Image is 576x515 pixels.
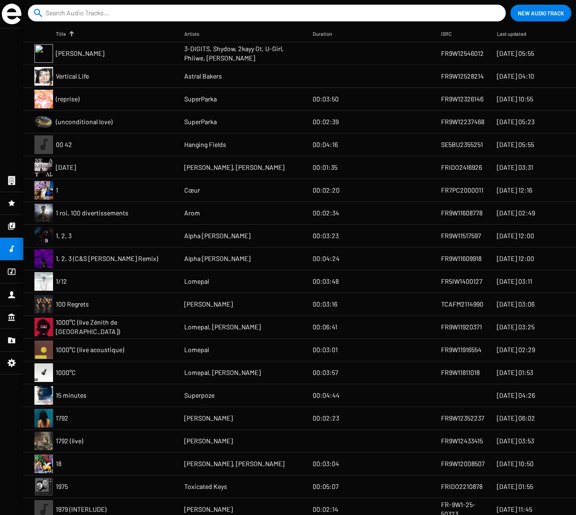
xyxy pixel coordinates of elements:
[34,318,53,336] img: Amina.jpg
[441,300,483,309] span: TCAFM2114990
[497,414,535,423] span: [DATE] 06:02
[184,29,199,39] div: Artists
[34,477,53,496] img: cover_1.jpg
[313,505,338,514] span: 00:02:14
[34,90,53,108] img: quatro-%28album%29.jpg
[497,300,535,309] span: [DATE] 03:06
[56,505,107,514] span: 1979 (INTERLUDE)
[34,113,53,131] img: %28unconditional-love%29_0.png
[34,272,53,291] img: Seigneur---Lomepal.jpg
[313,231,339,241] span: 00:03:23
[313,368,338,377] span: 00:03:57
[34,341,53,359] img: 3407cd3bac1d2224693d1f159f743724-600x600x1.jpg
[184,414,233,423] span: [PERSON_NAME]
[313,254,340,263] span: 00:04:24
[497,391,535,400] span: [DATE] 04:26
[441,49,484,58] span: FR9W12546012
[184,368,261,377] span: Lomepal, [PERSON_NAME]
[313,414,339,423] span: 00:02:23
[497,140,534,149] span: [DATE] 05:55
[56,117,113,127] span: (unconditional love)
[184,44,305,63] span: 3-DIGITS, Shydow, 2kayy Gt, U-Girl, Phiiwe, [PERSON_NAME]
[2,4,21,24] img: grand-sigle.svg
[56,94,80,104] span: (reprise)
[441,482,482,491] span: FRIDO2210878
[34,227,53,245] img: 518d52295de727e0a8df361bf3939f98-960x960x1.jpg
[497,29,526,39] div: Last updated
[184,94,217,104] span: SuperParka
[313,482,339,491] span: 00:05:07
[56,368,76,377] span: 1000°C
[313,186,340,195] span: 00:02:20
[497,505,532,514] span: [DATE] 11:45
[56,29,74,39] div: Title
[313,277,339,286] span: 00:03:48
[56,186,58,195] span: 1
[184,482,227,491] span: Toxicated Keys
[184,322,261,332] span: Lomepal, [PERSON_NAME]
[441,436,483,446] span: FR9W12433415
[441,345,482,354] span: FR9W11916554
[518,5,564,21] span: New Audio Track
[497,117,535,127] span: [DATE] 05:23
[56,231,72,241] span: 1, 2, 3
[497,482,533,491] span: [DATE] 01:55
[184,163,284,172] span: [PERSON_NAME], [PERSON_NAME]
[56,482,68,491] span: 1975
[34,455,53,473] img: cover20200417-10662-1p1hrx9.jpeg
[441,208,482,218] span: FR9W11608778
[34,363,53,382] img: 264x264_0.jpg
[184,186,200,195] span: Cœur
[184,231,250,241] span: Alpha [PERSON_NAME]
[497,186,532,195] span: [DATE] 12:16
[497,459,534,468] span: [DATE] 10:50
[313,29,332,39] div: Duration
[497,254,534,263] span: [DATE] 12:00
[497,163,533,172] span: [DATE] 03:31
[441,29,452,39] div: ISRC
[441,414,484,423] span: FR9W12352237
[184,277,209,286] span: Lomepal
[441,163,482,172] span: FRIDO2416926
[33,7,44,19] mat-icon: search
[441,117,484,127] span: FR9W12237468
[313,117,339,127] span: 00:02:39
[510,5,571,21] button: New Audio Track
[497,49,534,58] span: [DATE] 05:55
[441,231,481,241] span: FR9W11517597
[56,436,83,446] span: 1792 (live)
[56,300,89,309] span: 100 Regrets
[184,254,250,263] span: Alpha [PERSON_NAME]
[441,368,480,377] span: FR9W11811018
[313,459,339,468] span: 00:03:04
[184,29,208,39] div: Artists
[56,459,61,468] span: 18
[313,345,338,354] span: 00:03:01
[56,49,104,58] span: [PERSON_NAME]
[497,345,535,354] span: [DATE] 02:29
[441,186,483,195] span: FR7PC2000011
[497,368,533,377] span: [DATE] 01:53
[313,29,341,39] div: Duration
[441,94,483,104] span: FR9W12326146
[34,181,53,200] img: cover20200128-5942-782p45.jpg
[313,391,340,400] span: 00:04:44
[56,72,89,81] span: Vertical Life
[56,140,72,149] span: 00 42
[441,322,482,332] span: FR9W11920371
[184,140,226,149] span: Hanging Fields
[56,391,87,400] span: 15 minutes
[184,72,222,81] span: Astral Bakers
[184,208,200,218] span: Arom
[56,414,68,423] span: 1792
[497,29,535,39] div: Last updated
[56,318,177,336] span: 1000°C (live Zénith de [GEOGRAPHIC_DATA])
[34,204,53,222] img: cover20160517-11344-16hk5zh.jpg
[34,432,53,450] img: COVER-YASS.jpg
[56,163,76,172] span: [DATE]
[56,254,158,263] span: 1, 2, 3 (C&S [PERSON_NAME] Remix)
[313,322,337,332] span: 00:06:41
[497,322,535,332] span: [DATE] 03:25
[184,345,209,354] span: Lomepal
[497,94,533,104] span: [DATE] 10:55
